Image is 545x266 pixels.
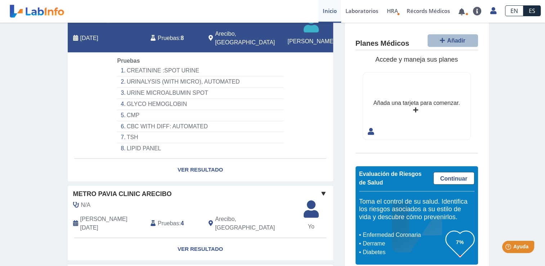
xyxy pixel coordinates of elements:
[158,219,179,228] span: Pruebas
[181,35,184,41] b: 8
[117,121,283,132] li: CBC WITH DIFF: AUTOMATED
[373,99,460,107] div: Añada una tarjeta para comenzar.
[387,7,398,14] span: HRA
[145,30,203,47] div: :
[361,231,446,239] li: Enfermedad Coronaria
[117,65,283,76] li: CREATININE :SPOT URINE
[523,5,541,16] a: ES
[433,172,474,185] a: Continuar
[81,201,91,209] span: N/A
[80,34,98,43] span: 2024-09-09
[361,239,446,248] li: Derrame
[73,189,172,199] span: Metro Pavia Clinic Arecibo
[68,238,333,261] a: Ver Resultado
[117,88,283,99] li: URINE MICROALBUMIN SPOT
[117,110,283,121] li: CMP
[68,159,333,181] a: Ver Resultado
[356,39,409,48] h4: Planes Médicos
[117,143,283,154] li: LIPID PANEL
[117,58,140,64] span: Pruebas
[428,34,478,47] button: Añadir
[117,132,283,143] li: TSH
[287,37,335,46] span: [PERSON_NAME]
[299,222,323,231] span: Yo
[440,176,468,182] span: Continuar
[361,248,446,257] li: Diabetes
[145,215,203,232] div: :
[447,37,465,44] span: Añadir
[359,198,474,221] h5: Toma el control de su salud. Identifica los riesgos asociados a su estilo de vida y descubre cómo...
[158,34,179,43] span: Pruebas
[446,238,474,247] h3: 7%
[215,30,295,47] span: Arecibo, PR
[181,220,184,226] b: 4
[359,171,422,186] span: Evaluación de Riesgos de Salud
[505,5,523,16] a: EN
[375,56,458,63] span: Accede y maneja sus planes
[215,215,295,232] span: Arecibo, PR
[117,76,283,88] li: URINALYSIS (WITH MICRO), AUTOMATED
[80,215,145,232] span: 2024-01-26
[117,99,283,110] li: GLYCO HEMOGLOBIN
[481,238,537,258] iframe: Help widget launcher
